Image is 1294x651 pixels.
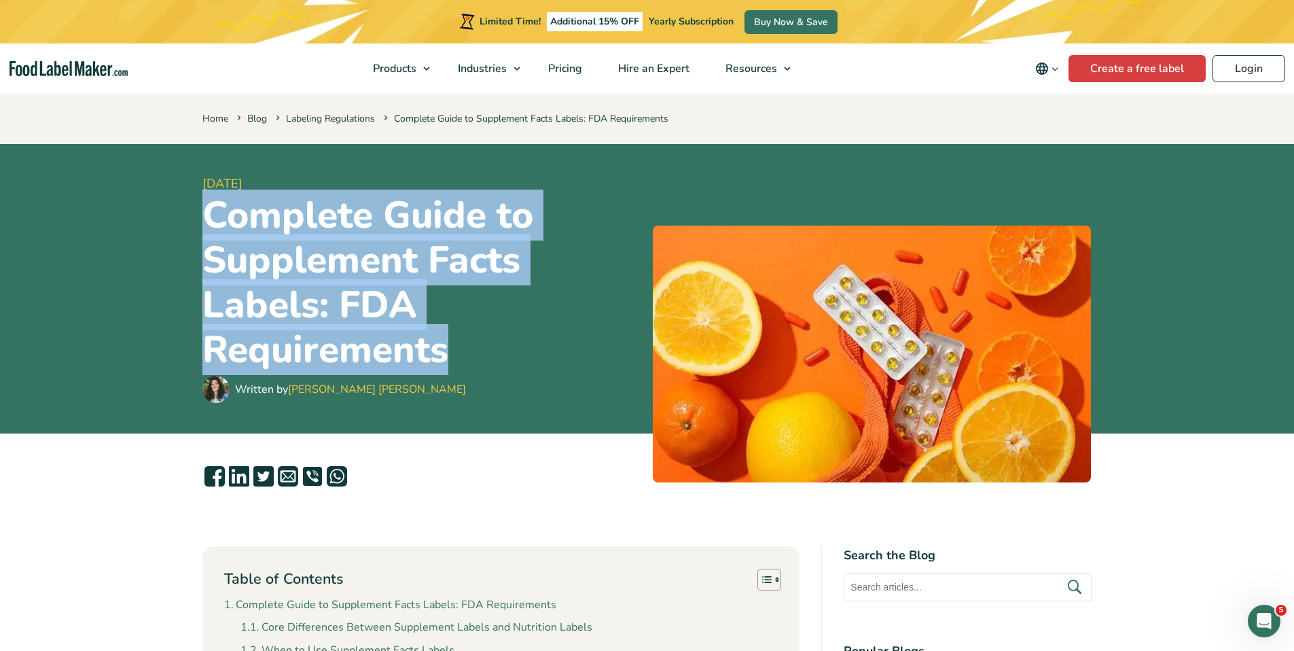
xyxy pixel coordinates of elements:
[844,573,1092,601] input: Search articles...
[202,376,230,403] img: Maria Abi Hanna - Food Label Maker
[1248,605,1280,637] iframe: Intercom live chat
[224,597,556,614] a: Complete Guide to Supplement Facts Labels: FDA Requirements
[1212,55,1285,82] a: Login
[440,43,527,94] a: Industries
[247,112,267,125] a: Blog
[235,381,466,398] div: Written by
[202,193,642,372] h1: Complete Guide to Supplement Facts Labels: FDA Requirements
[1276,605,1287,616] span: 5
[240,619,592,637] a: Core Differences Between Supplement Labels and Nutrition Labels
[1068,55,1206,82] a: Create a free label
[547,12,643,31] span: Additional 15% OFF
[286,112,375,125] a: Labeling Regulations
[381,112,668,125] span: Complete Guide to Supplement Facts Labels: FDA Requirements
[531,43,597,94] a: Pricing
[721,61,778,76] span: Resources
[747,568,778,591] a: Toggle Table of Content
[844,546,1092,565] h4: Search the Blog
[708,43,797,94] a: Resources
[288,382,466,397] a: [PERSON_NAME] [PERSON_NAME]
[355,43,437,94] a: Products
[454,61,508,76] span: Industries
[10,61,128,77] a: Food Label Maker homepage
[600,43,704,94] a: Hire an Expert
[544,61,583,76] span: Pricing
[369,61,418,76] span: Products
[480,15,541,28] span: Limited Time!
[614,61,691,76] span: Hire an Expert
[1026,55,1068,82] button: Change language
[202,175,642,193] span: [DATE]
[224,569,343,590] p: Table of Contents
[649,15,734,28] span: Yearly Subscription
[744,10,838,34] a: Buy Now & Save
[202,112,228,125] a: Home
